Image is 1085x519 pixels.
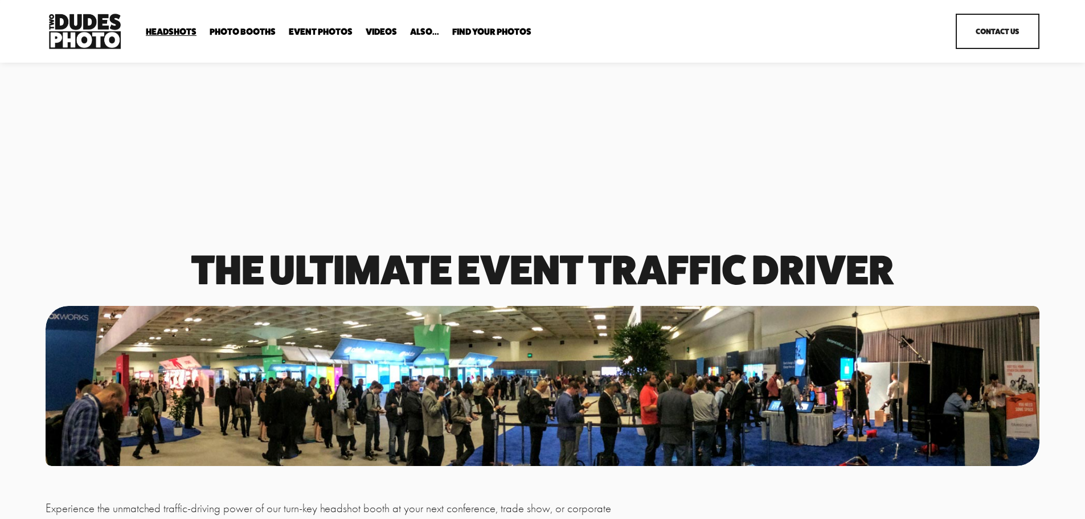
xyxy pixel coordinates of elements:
span: Also... [410,27,439,36]
img: Two Dudes Photo | Headshots, Portraits &amp; Photo Booths [46,11,124,52]
a: folder dropdown [452,27,531,38]
a: Event Photos [289,27,353,38]
a: Contact Us [956,14,1039,49]
a: folder dropdown [410,27,439,38]
a: folder dropdown [210,27,276,38]
span: Find Your Photos [452,27,531,36]
span: Photo Booths [210,27,276,36]
a: Videos [366,27,397,38]
span: Headshots [146,27,196,36]
h1: The Ultimate event traffic driver [46,251,1039,288]
a: folder dropdown [146,27,196,38]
